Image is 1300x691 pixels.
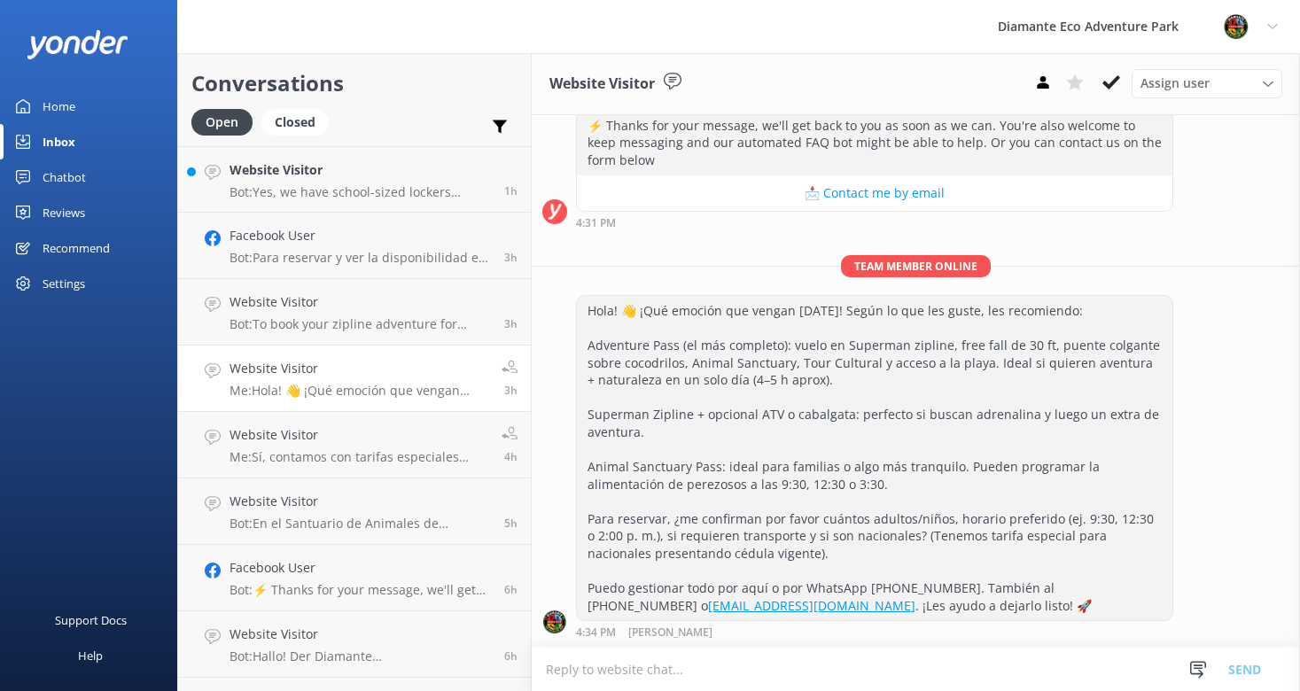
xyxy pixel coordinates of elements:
span: Sep 03 2025 03:50pm (UTC -06:00) America/Costa_Rica [504,449,518,464]
h4: Website Visitor [230,425,488,445]
a: Open [191,112,261,131]
p: Bot: Para reservar y ver la disponibilidad en tiempo real, puedes hacerlo en línea a través de es... [230,250,491,266]
img: 831-1756915225.png [1223,13,1249,40]
p: Bot: Yes, we have school-sized lockers available for personal items. If you have larger luggage, ... [230,184,491,200]
h4: Website Visitor [230,492,491,511]
div: Inbox [43,124,75,159]
a: Website VisitorBot:Yes, we have school-sized lockers available for personal items. If you have la... [178,146,531,213]
h4: Website Visitor [230,625,491,644]
h4: Website Visitor [230,160,491,180]
span: Sep 03 2025 04:40pm (UTC -06:00) America/Costa_Rica [504,316,518,331]
h4: Facebook User [230,226,491,245]
div: Support Docs [55,602,127,638]
h4: Website Visitor [230,292,491,312]
span: Sep 03 2025 01:05pm (UTC -06:00) America/Costa_Rica [504,648,518,664]
span: [PERSON_NAME] [628,627,712,639]
p: Bot: To book your zipline adventure for [DATE] at 9:00 a.m., simply visit our online booking page... [230,316,491,332]
h4: Facebook User [230,558,491,578]
p: Bot: En el Santuario de Animales de [GEOGRAPHIC_DATA], encontrarás la mayor variedad de [PERSON_N... [230,516,491,532]
div: Assign User [1132,69,1282,97]
div: Chatbot [43,159,86,195]
div: Closed [261,109,329,136]
a: Website VisitorBot:To book your zipline adventure for [DATE] at 9:00 a.m., simply visit our onlin... [178,279,531,345]
div: ⚡ Thanks for your message, we'll get back to you as soon as we can. You're also welcome to keep m... [577,111,1172,175]
a: Facebook UserBot:Para reservar y ver la disponibilidad en tiempo real, puedes hacerlo en línea a ... [178,213,531,279]
img: yonder-white-logo.png [27,30,128,59]
a: Website VisitorMe:Sí, contamos con tarifas especiales para nacionales. Escríbenos por WhatsApp al... [178,412,531,478]
p: Bot: ⚡ Thanks for your message, we'll get back to you as soon as we can. You're also welcome to k... [230,582,491,598]
h2: Conversations [191,66,518,100]
h4: Website Visitor [230,359,488,378]
a: [EMAIL_ADDRESS][DOMAIN_NAME] [708,597,915,614]
h3: Website Visitor [549,73,655,96]
div: Sep 03 2025 04:31pm (UTC -06:00) America/Costa_Rica [576,216,1173,229]
p: Bot: Hallo! Der Diamante [GEOGRAPHIC_DATA] ist das ganze Jahr über, sieben Tage die Woche, von 8:... [230,648,491,664]
div: Open [191,109,253,136]
span: Sep 03 2025 01:24pm (UTC -06:00) America/Costa_Rica [504,582,518,597]
span: Team member online [841,255,991,277]
p: Me: Sí, contamos con tarifas especiales para nacionales. Escríbenos por WhatsApp al [PHONE_NUMBER... [230,449,488,465]
div: Recommend [43,230,110,266]
div: Reviews [43,195,85,230]
span: Assign user [1140,74,1210,93]
div: Help [78,638,103,673]
div: Hola! 👋 ¡Qué emoción que vengan [DATE]! Según lo que les guste, les recomiendo: Adventure Pass (e... [577,296,1172,621]
a: Closed [261,112,338,131]
a: Website VisitorMe:Hola! 👋 ¡Qué emoción que vengan [DATE]! Según lo que les guste, les recomiendo:... [178,345,531,412]
span: Sep 03 2025 02:47pm (UTC -06:00) America/Costa_Rica [504,516,518,531]
span: Sep 03 2025 04:57pm (UTC -06:00) America/Costa_Rica [504,250,518,265]
a: Facebook UserBot:⚡ Thanks for your message, we'll get back to you as soon as we can. You're also ... [178,545,531,611]
a: Website VisitorBot:Hallo! Der Diamante [GEOGRAPHIC_DATA] ist das ganze Jahr über, sieben Tage die... [178,611,531,678]
button: 📩 Contact me by email [577,175,1172,211]
div: Sep 03 2025 04:34pm (UTC -06:00) America/Costa_Rica [576,625,1173,639]
a: Website VisitorBot:En el Santuario de Animales de [GEOGRAPHIC_DATA], encontrarás la mayor varieda... [178,478,531,545]
div: Settings [43,266,85,301]
strong: 4:31 PM [576,218,616,229]
div: Home [43,89,75,124]
p: Me: Hola! 👋 ¡Qué emoción que vengan [DATE]! Según lo que les guste, les recomiendo: Adventure Pas... [230,383,488,399]
strong: 4:34 PM [576,627,616,639]
span: Sep 03 2025 06:25pm (UTC -06:00) America/Costa_Rica [504,183,518,198]
span: Sep 03 2025 04:34pm (UTC -06:00) America/Costa_Rica [504,383,518,398]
